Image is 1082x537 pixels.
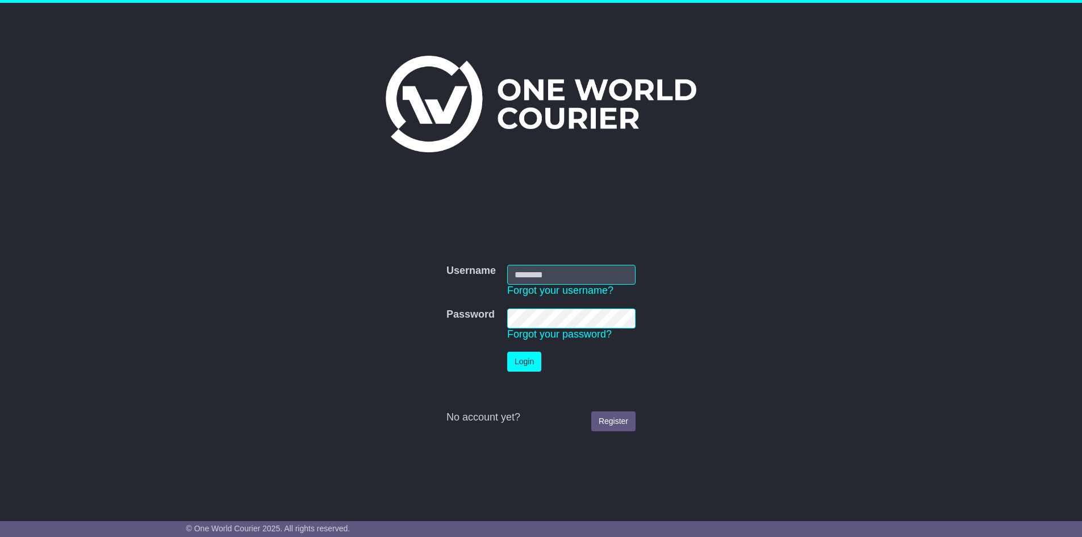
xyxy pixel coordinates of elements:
div: No account yet? [446,411,636,424]
img: One World [386,56,696,152]
label: Password [446,309,495,321]
a: Forgot your username? [507,285,613,296]
button: Login [507,352,541,372]
a: Register [591,411,636,431]
a: Forgot your password? [507,328,612,340]
label: Username [446,265,496,277]
span: © One World Courier 2025. All rights reserved. [186,524,350,533]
